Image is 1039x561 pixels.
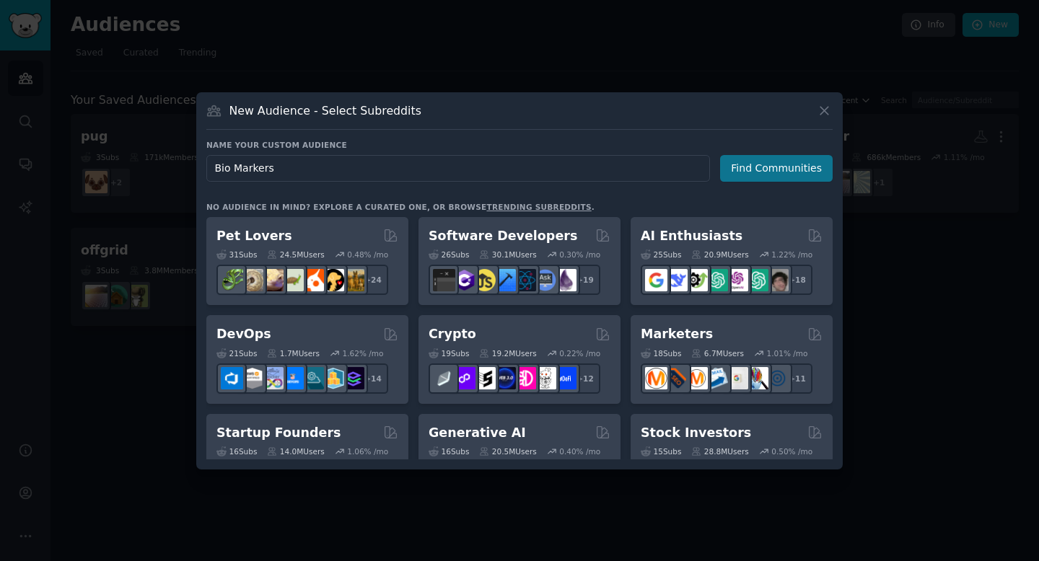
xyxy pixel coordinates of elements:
[559,249,600,260] div: 0.30 % /mo
[554,367,577,389] img: defi_
[641,446,681,456] div: 15 Sub s
[206,140,833,150] h3: Name your custom audience
[358,363,388,394] div: + 14
[534,367,556,389] img: CryptoNews
[322,269,344,291] img: PetAdvice
[221,269,243,291] img: herpetology
[514,269,536,291] img: reactnative
[570,363,600,394] div: + 12
[229,103,421,118] h3: New Audience - Select Subreddits
[343,348,384,358] div: 1.62 % /mo
[691,249,748,260] div: 20.9M Users
[486,203,591,211] a: trending subreddits
[429,227,577,245] h2: Software Developers
[267,249,324,260] div: 24.5M Users
[216,348,257,358] div: 21 Sub s
[746,367,768,389] img: MarketingResearch
[322,367,344,389] img: aws_cdk
[347,249,388,260] div: 0.48 % /mo
[302,269,324,291] img: cockatiel
[641,424,751,442] h2: Stock Investors
[494,367,516,389] img: web3
[342,367,364,389] img: PlatformEngineers
[479,348,536,358] div: 19.2M Users
[645,269,667,291] img: GoogleGeminiAI
[429,424,526,442] h2: Generative AI
[216,446,257,456] div: 16 Sub s
[453,367,475,389] img: 0xPolygon
[267,446,324,456] div: 14.0M Users
[559,446,600,456] div: 0.40 % /mo
[726,367,748,389] img: googleads
[720,155,833,182] button: Find Communities
[479,249,536,260] div: 30.1M Users
[570,265,600,295] div: + 19
[706,367,728,389] img: Emailmarketing
[685,269,708,291] img: AItoolsCatalog
[429,325,476,343] h2: Crypto
[706,269,728,291] img: chatgpt_promptDesign
[554,269,577,291] img: elixir
[691,348,744,358] div: 6.7M Users
[206,155,710,182] input: Pick a short name, like "Digital Marketers" or "Movie-Goers"
[216,227,292,245] h2: Pet Lovers
[453,269,475,291] img: csharp
[641,249,681,260] div: 25 Sub s
[559,348,600,358] div: 0.22 % /mo
[479,446,536,456] div: 20.5M Users
[641,227,742,245] h2: AI Enthusiasts
[261,269,284,291] img: leopardgeckos
[206,202,595,212] div: No audience in mind? Explore a curated one, or browse .
[281,367,304,389] img: DevOpsLinks
[782,363,812,394] div: + 11
[429,446,469,456] div: 16 Sub s
[782,265,812,295] div: + 18
[429,249,469,260] div: 26 Sub s
[216,424,341,442] h2: Startup Founders
[691,446,748,456] div: 28.8M Users
[641,325,713,343] h2: Marketers
[241,367,263,389] img: AWS_Certified_Experts
[534,269,556,291] img: AskComputerScience
[221,367,243,389] img: azuredevops
[261,367,284,389] img: Docker_DevOps
[641,348,681,358] div: 18 Sub s
[473,367,496,389] img: ethstaker
[766,269,789,291] img: ArtificalIntelligence
[514,367,536,389] img: defiblockchain
[685,367,708,389] img: AskMarketing
[726,269,748,291] img: OpenAIDev
[342,269,364,291] img: dogbreed
[665,269,688,291] img: DeepSeek
[771,446,812,456] div: 0.50 % /mo
[771,249,812,260] div: 1.22 % /mo
[302,367,324,389] img: platformengineering
[494,269,516,291] img: iOSProgramming
[473,269,496,291] img: learnjavascript
[358,265,388,295] div: + 24
[746,269,768,291] img: chatgpt_prompts_
[216,325,271,343] h2: DevOps
[433,269,455,291] img: software
[645,367,667,389] img: content_marketing
[281,269,304,291] img: turtle
[429,348,469,358] div: 19 Sub s
[241,269,263,291] img: ballpython
[665,367,688,389] img: bigseo
[433,367,455,389] img: ethfinance
[767,348,808,358] div: 1.01 % /mo
[766,367,789,389] img: OnlineMarketing
[347,446,388,456] div: 1.06 % /mo
[216,249,257,260] div: 31 Sub s
[267,348,320,358] div: 1.7M Users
